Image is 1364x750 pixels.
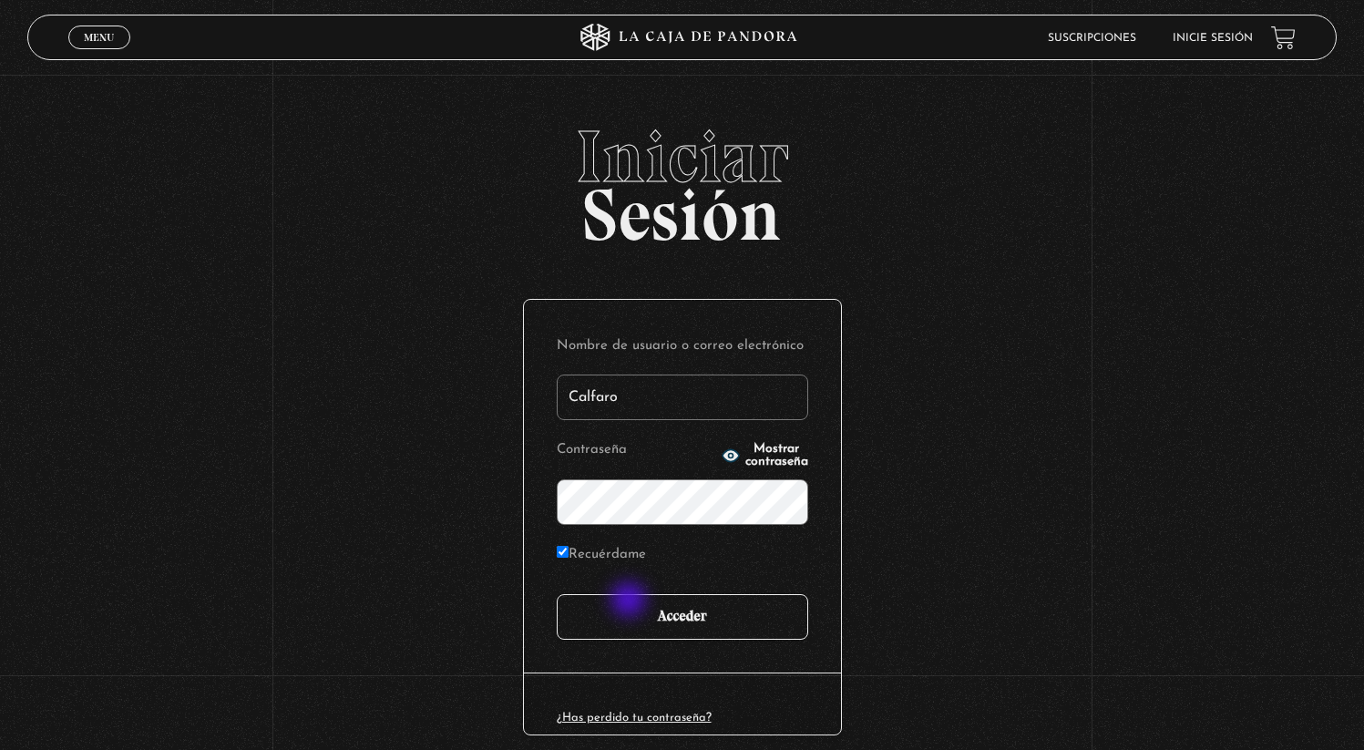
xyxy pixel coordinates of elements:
label: Nombre de usuario o correo electrónico [557,333,808,361]
a: Suscripciones [1048,33,1136,44]
a: Inicie sesión [1173,33,1253,44]
span: Mostrar contraseña [745,443,808,468]
a: View your shopping cart [1271,26,1296,50]
input: Acceder [557,594,808,640]
span: Iniciar [27,120,1337,193]
span: Cerrar [78,47,121,60]
a: ¿Has perdido tu contraseña? [557,712,712,724]
button: Mostrar contraseña [722,443,808,468]
input: Recuérdame [557,546,569,558]
span: Menu [84,32,114,43]
label: Contraseña [557,437,716,465]
h2: Sesión [27,120,1337,237]
label: Recuérdame [557,541,646,570]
